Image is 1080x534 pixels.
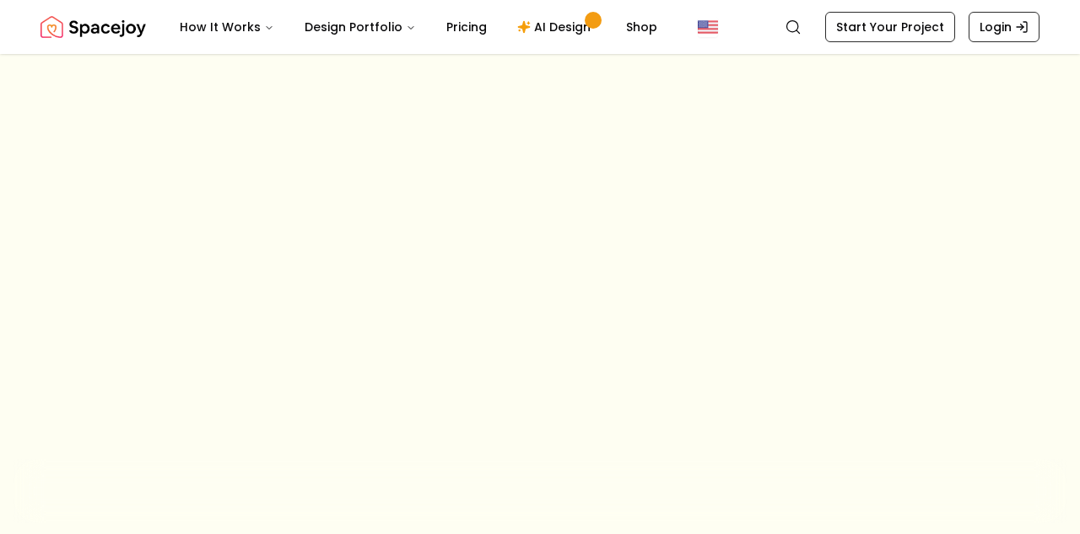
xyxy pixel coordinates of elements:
button: How It Works [166,10,288,44]
img: Spacejoy Logo [40,10,146,44]
a: Login [969,12,1039,42]
img: United States [698,17,718,37]
a: AI Design [504,10,609,44]
a: Start Your Project [825,12,955,42]
nav: Main [166,10,671,44]
a: Spacejoy [40,10,146,44]
button: Design Portfolio [291,10,429,44]
a: Pricing [433,10,500,44]
a: Shop [613,10,671,44]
